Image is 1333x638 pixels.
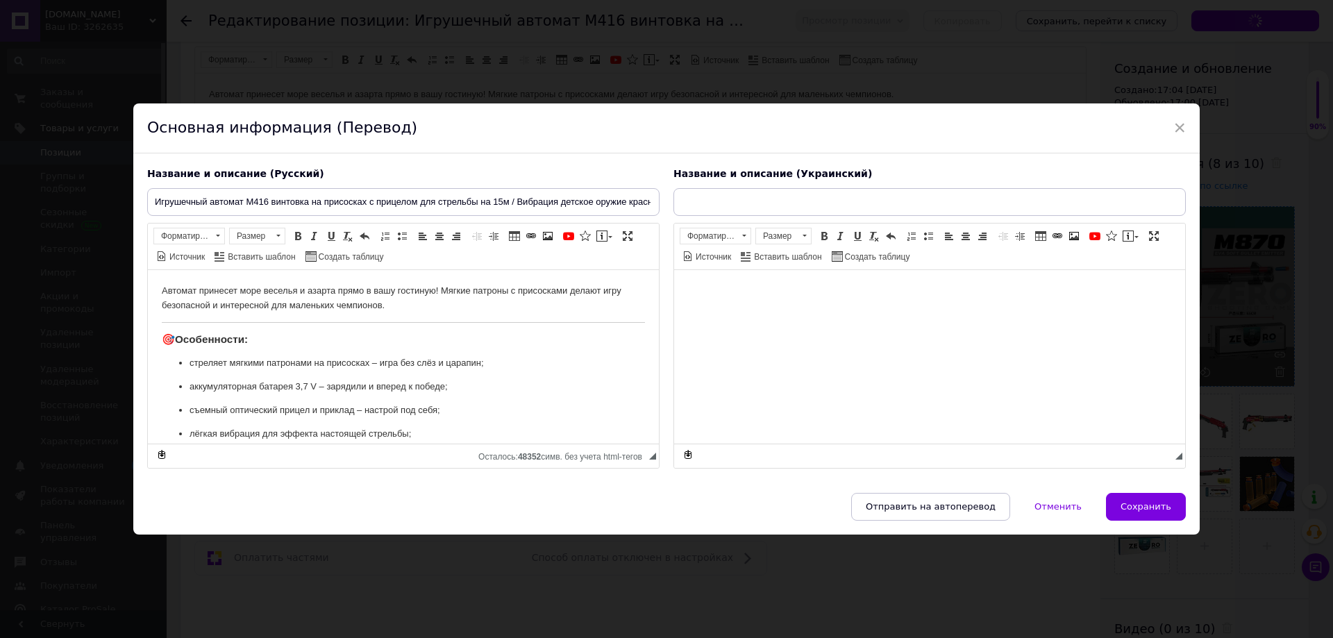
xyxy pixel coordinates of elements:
a: Вставить / удалить маркированный список [921,228,936,244]
a: Таблица [1033,228,1048,244]
a: Увеличить отступ [1012,228,1028,244]
button: Отменить [1020,493,1096,521]
a: По центру [432,228,447,244]
a: Развернуть [1146,228,1162,244]
span: Сохранить [1121,501,1171,512]
a: Вставить / удалить нумерованный список [904,228,919,244]
a: Сделать резервную копию сейчас [680,447,696,462]
iframe: Визуальный текстовый редактор, D010B16E-EE0B-481F-A6F3-13EA50888DB3 [674,270,1185,444]
span: Источник [694,251,731,263]
a: Вставить сообщение [594,228,614,244]
a: Убрать форматирование [866,228,882,244]
a: Сделать резервную копию сейчас [154,447,169,462]
p: стреляет мягкими патронами на присосках – игра без слёз и царапин; [42,72,849,86]
div: Основная информация (Перевод) [133,103,1200,153]
a: Полужирный (Ctrl+B) [290,228,305,244]
span: Перетащите для изменения размера [649,453,656,460]
p: лёгкая вибрация для эффекта настоящей стрельбы; [42,142,849,157]
span: Отправить на автоперевод [866,501,996,512]
h3: 🎯 [14,49,877,61]
a: Вставить/Редактировать ссылку (Ctrl+L) [1050,228,1065,244]
span: × [1173,116,1186,140]
a: Подчеркнутый (Ctrl+U) [850,228,865,244]
span: Размер [230,228,271,244]
span: Перетащите для изменения размера [1175,453,1182,460]
a: Полужирный (Ctrl+B) [816,228,832,244]
a: Увеличить отступ [486,228,501,244]
span: Создать таблицу [843,251,910,263]
a: Вставить иконку [1104,228,1119,244]
span: Отменить [1034,501,1082,512]
a: Курсив (Ctrl+I) [307,228,322,244]
a: Убрать форматирование [340,228,355,244]
a: По центру [958,228,973,244]
span: Вставить шаблон [752,251,821,263]
a: Уменьшить отступ [469,228,485,244]
a: Вставить / удалить нумерованный список [378,228,393,244]
button: Отправить на автоперевод [851,493,1010,521]
a: Изображение [1066,228,1082,244]
a: Форматирование [680,228,751,244]
span: Размер [756,228,798,244]
a: Создать таблицу [303,249,386,264]
span: Создать таблицу [317,251,384,263]
a: Создать таблицу [830,249,912,264]
a: Уменьшить отступ [996,228,1011,244]
a: Добавить видео с YouTube [1087,228,1103,244]
a: Отменить (Ctrl+Z) [883,228,898,244]
div: Подсчет символов [1166,448,1175,462]
a: Вставить сообщение [1121,228,1141,244]
a: Изображение [540,228,555,244]
span: Вставить шаблон [226,251,295,263]
a: Таблица [507,228,522,244]
span: 48352 [518,452,541,462]
span: Название и описание (Русский) [147,168,324,179]
a: Курсив (Ctrl+I) [833,228,848,244]
span: Название и описание (Украинский) [673,168,872,179]
strong: Особенности: [27,49,100,60]
span: Источник [167,251,205,263]
a: Размер [755,228,812,244]
a: Источник [154,249,207,264]
iframe: Визуальный текстовый редактор, A0B88AE2-60FA-4AD2-8E2A-9F378039EDF8 [148,270,659,444]
a: По правому краю [975,228,990,244]
a: Форматирование [153,228,225,244]
a: Вставить/Редактировать ссылку (Ctrl+L) [523,228,539,244]
a: Вставить / удалить маркированный список [394,228,410,244]
button: Сохранить [1106,493,1186,521]
p: съемный оптический прицел и приклад – настрой под себя; [42,119,849,133]
a: По левому краю [941,228,957,244]
a: По правому краю [448,228,464,244]
p: длина 76,5 см – удобно держать и играть; [42,166,849,181]
a: Вставить шаблон [212,249,297,264]
a: Размер [229,228,285,244]
p: Автомат принесет море веселья и азарта прямо в вашу гостиную! Мягкие патроны с присосками делают ... [14,14,877,28]
div: Подсчет символов [478,448,649,462]
a: Вставить иконку [578,228,593,244]
span: Форматирование [680,228,737,244]
a: По левому краю [415,228,430,244]
a: Добавить видео с YouTube [561,228,576,244]
a: Развернуть [620,228,635,244]
a: Подчеркнутый (Ctrl+U) [324,228,339,244]
p: аккумуляторная батарея 3,7 V – зарядили и вперед к победе; [42,95,849,110]
a: Отменить (Ctrl+Z) [357,228,372,244]
a: Источник [680,249,733,264]
a: Вставить шаблон [739,249,823,264]
span: Форматирование [154,228,211,244]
